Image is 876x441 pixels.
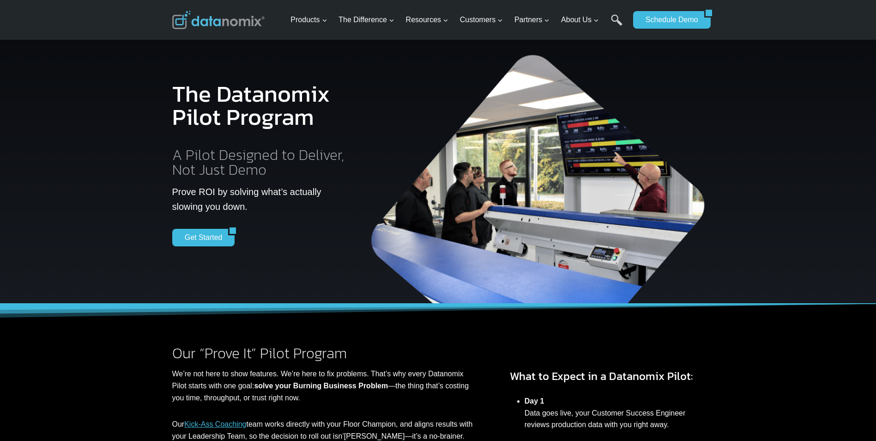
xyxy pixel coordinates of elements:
strong: solve your Burning Business Problem [254,382,388,390]
span: About Us [561,14,599,26]
span: Resources [406,14,448,26]
h1: The Datanomix Pilot Program [172,75,351,136]
h2: A Pilot Designed to Deliver, Not Just Demo [172,147,351,177]
span: The Difference [338,14,394,26]
li: Data goes live, your Customer Success Engineer reviews production data with you right away. [525,390,704,435]
img: Datanomix [172,11,265,29]
img: The Datanomix Production Monitoring Pilot Program [366,46,712,304]
a: Kick-Ass Coaching [184,420,246,428]
a: Get Started [172,229,229,246]
span: Products [290,14,327,26]
h2: Our “Prove It” Pilot Program [172,346,473,361]
a: Search [611,14,622,35]
nav: Primary Navigation [287,5,628,35]
h3: What to Expect in a Datanomix Pilot: [510,368,704,385]
strong: Day 1 [525,397,544,405]
span: Customers [460,14,503,26]
p: Prove ROI by solving what’s actually slowing you down. [172,184,351,214]
p: We’re not here to show features. We’re here to fix problems. That’s why every Datanomix Pilot sta... [172,368,473,404]
a: Schedule Demo [633,11,704,29]
span: Partners [514,14,550,26]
